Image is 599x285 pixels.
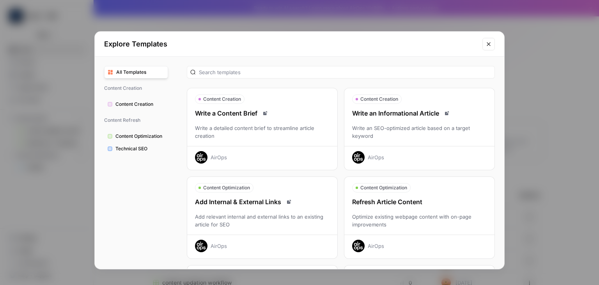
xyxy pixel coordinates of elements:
button: Close modal [482,38,495,50]
div: Optimize existing webpage content with on-page improvements [344,213,494,228]
a: Read docs [261,109,270,118]
div: Write an Informational Article [344,109,494,118]
a: Read docs [442,109,452,118]
span: Technical SEO [115,145,165,152]
button: Content OptimizationRefresh Article ContentOptimize existing webpage content with on-page improve... [344,176,495,259]
div: AirOps [368,153,384,161]
button: Technical SEO [104,142,168,155]
button: Content CreationWrite a Content BriefRead docsWrite a detailed content brief to streamline articl... [187,88,338,170]
div: Refresh Article Content [344,197,494,207]
div: Write a Content Brief [187,109,337,118]
input: Search templates [199,68,491,76]
button: Content OptimizationAdd Internal & External LinksRead docsAdd relevant internal and external link... [187,176,338,259]
span: Content Refresh [104,114,168,127]
div: AirOps [211,153,227,161]
button: Content Optimization [104,130,168,142]
span: Content Optimization [115,133,165,140]
button: Content Creation [104,98,168,110]
span: Content Creation [115,101,165,108]
span: Content Optimization [203,184,250,191]
div: Write a detailed content brief to streamline article creation [187,124,337,140]
div: Add Internal & External Links [187,197,337,207]
div: Write an SEO-optimized article based on a target keyword [344,124,494,140]
span: All Templates [116,69,165,76]
button: All Templates [104,66,168,78]
div: AirOps [368,242,384,250]
span: Content Creation [104,82,168,95]
span: Content Optimization [360,184,407,191]
span: Content Creation [203,96,241,103]
div: Add relevant internal and external links to an existing article for SEO [187,213,337,228]
button: Content CreationWrite an Informational ArticleRead docsWrite an SEO-optimized article based on a ... [344,88,495,170]
a: Read docs [284,197,294,207]
h2: Explore Templates [104,39,478,50]
span: Content Creation [360,96,398,103]
div: AirOps [211,242,227,250]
